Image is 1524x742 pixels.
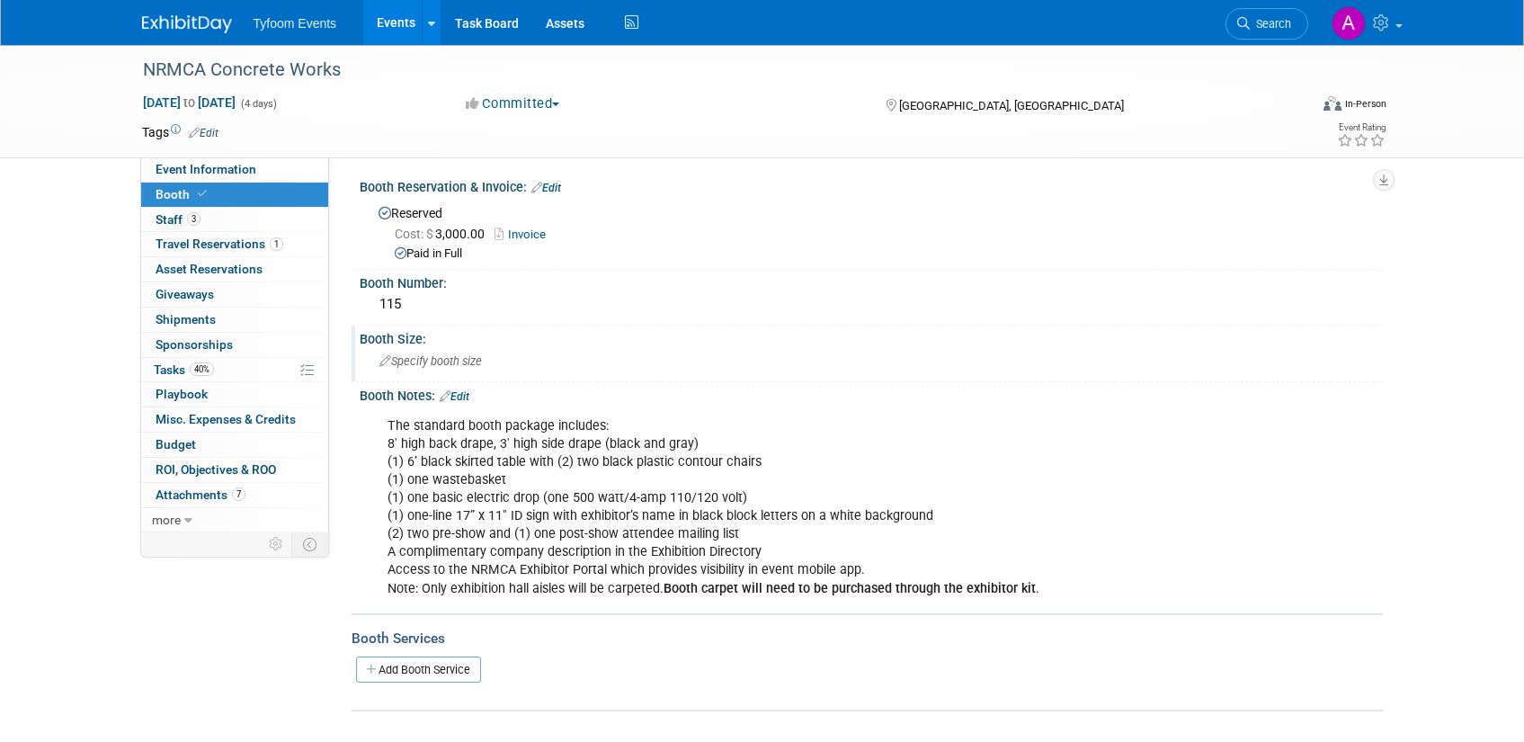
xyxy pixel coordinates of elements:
span: to [181,95,198,110]
a: Edit [189,127,218,139]
a: Search [1225,8,1308,40]
div: Booth Number: [360,270,1383,292]
td: Toggle Event Tabs [291,532,328,556]
button: Committed [459,94,566,113]
span: Specify booth size [379,354,482,368]
span: Playbook [156,387,208,401]
div: 115 [373,291,1369,318]
span: Misc. Expenses & Credits [156,412,296,426]
span: 7 [232,487,245,501]
img: ExhibitDay [142,15,232,33]
a: more [141,508,328,532]
span: 1 [270,237,283,251]
div: Booth Services [352,629,1383,648]
span: Search [1250,17,1291,31]
a: Edit [440,390,469,403]
a: Add Booth Service [356,657,481,683]
span: 3,000.00 [395,227,492,241]
span: Attachments [156,487,245,502]
span: Budget [156,437,196,451]
a: Giveaways [141,282,328,307]
div: Event Format [1202,94,1387,121]
span: 40% [190,362,214,376]
span: [GEOGRAPHIC_DATA], [GEOGRAPHIC_DATA] [899,99,1124,112]
a: Playbook [141,382,328,407]
span: Tasks [154,362,214,377]
b: Booth carpet will need to be purchased through the exhibitor kit [664,581,1036,596]
a: Event Information [141,157,328,182]
span: Booth [156,187,210,201]
td: Personalize Event Tab Strip [261,532,292,556]
i: Booth reservation complete [198,189,207,199]
a: Sponsorships [141,333,328,357]
span: Giveaways [156,287,214,301]
a: Tasks40% [141,358,328,382]
div: Event Rating [1337,123,1386,132]
span: Cost: $ [395,227,435,241]
a: Budget [141,433,328,457]
span: more [152,513,181,527]
a: Staff3 [141,208,328,232]
span: Travel Reservations [156,237,283,251]
a: ROI, Objectives & ROO [141,458,328,482]
div: Booth Notes: [360,382,1383,406]
a: Edit [531,182,561,194]
a: Shipments [141,308,328,332]
span: Sponsorships [156,337,233,352]
img: Format-Inperson.png [1323,96,1341,111]
span: Staff [156,212,201,227]
img: Angie Nichols [1332,6,1366,40]
a: Invoice [495,228,555,241]
td: Tags [142,123,218,141]
div: Paid in Full [395,246,1369,263]
span: 3 [187,212,201,226]
a: Booth [141,183,328,207]
div: Booth Reservation & Invoice: [360,174,1383,197]
span: Tyfoom Events [254,16,337,31]
span: [DATE] [DATE] [142,94,236,111]
div: NRMCA Concrete Works [137,54,1281,86]
div: Reserved [373,200,1369,263]
span: ROI, Objectives & ROO [156,462,276,477]
div: Booth Size: [360,326,1383,348]
div: In-Person [1344,97,1386,111]
div: The standard booth package includes: 8' high back drape, 3' high side drape (black and gray) (1) ... [375,408,1185,607]
span: Asset Reservations [156,262,263,276]
a: Attachments7 [141,483,328,507]
span: Shipments [156,312,216,326]
span: Event Information [156,162,256,176]
a: Misc. Expenses & Credits [141,407,328,432]
span: (4 days) [239,98,277,110]
a: Travel Reservations1 [141,232,328,256]
a: Asset Reservations [141,257,328,282]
